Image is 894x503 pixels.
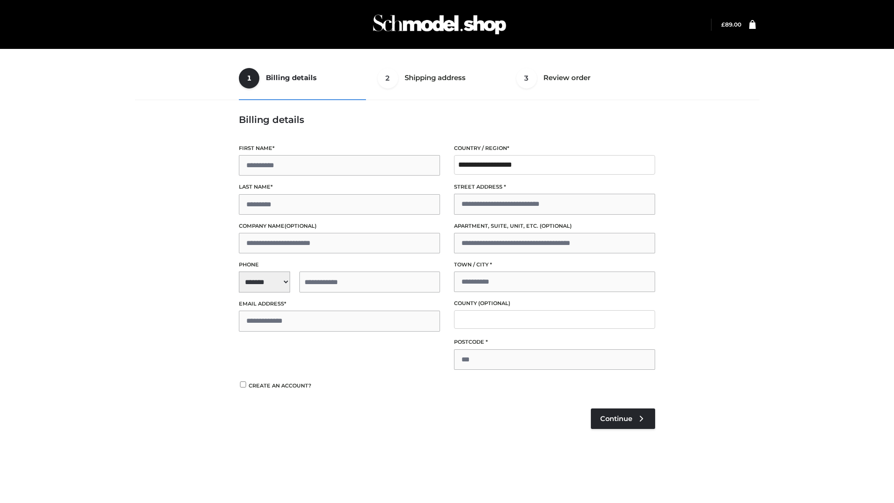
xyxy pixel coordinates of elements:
[239,260,440,269] label: Phone
[239,144,440,153] label: First name
[478,300,510,306] span: (optional)
[454,299,655,308] label: County
[454,222,655,231] label: Apartment, suite, unit, etc.
[454,144,655,153] label: Country / Region
[239,183,440,191] label: Last name
[721,21,741,28] a: £89.00
[454,338,655,347] label: Postcode
[239,114,655,125] h3: Billing details
[239,222,440,231] label: Company name
[239,299,440,308] label: Email address
[239,381,247,387] input: Create an account?
[600,415,632,423] span: Continue
[591,408,655,429] a: Continue
[721,21,741,28] bdi: 89.00
[370,6,509,43] img: Schmodel Admin 964
[284,223,317,229] span: (optional)
[540,223,572,229] span: (optional)
[249,382,312,389] span: Create an account?
[454,260,655,269] label: Town / City
[721,21,725,28] span: £
[454,183,655,191] label: Street address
